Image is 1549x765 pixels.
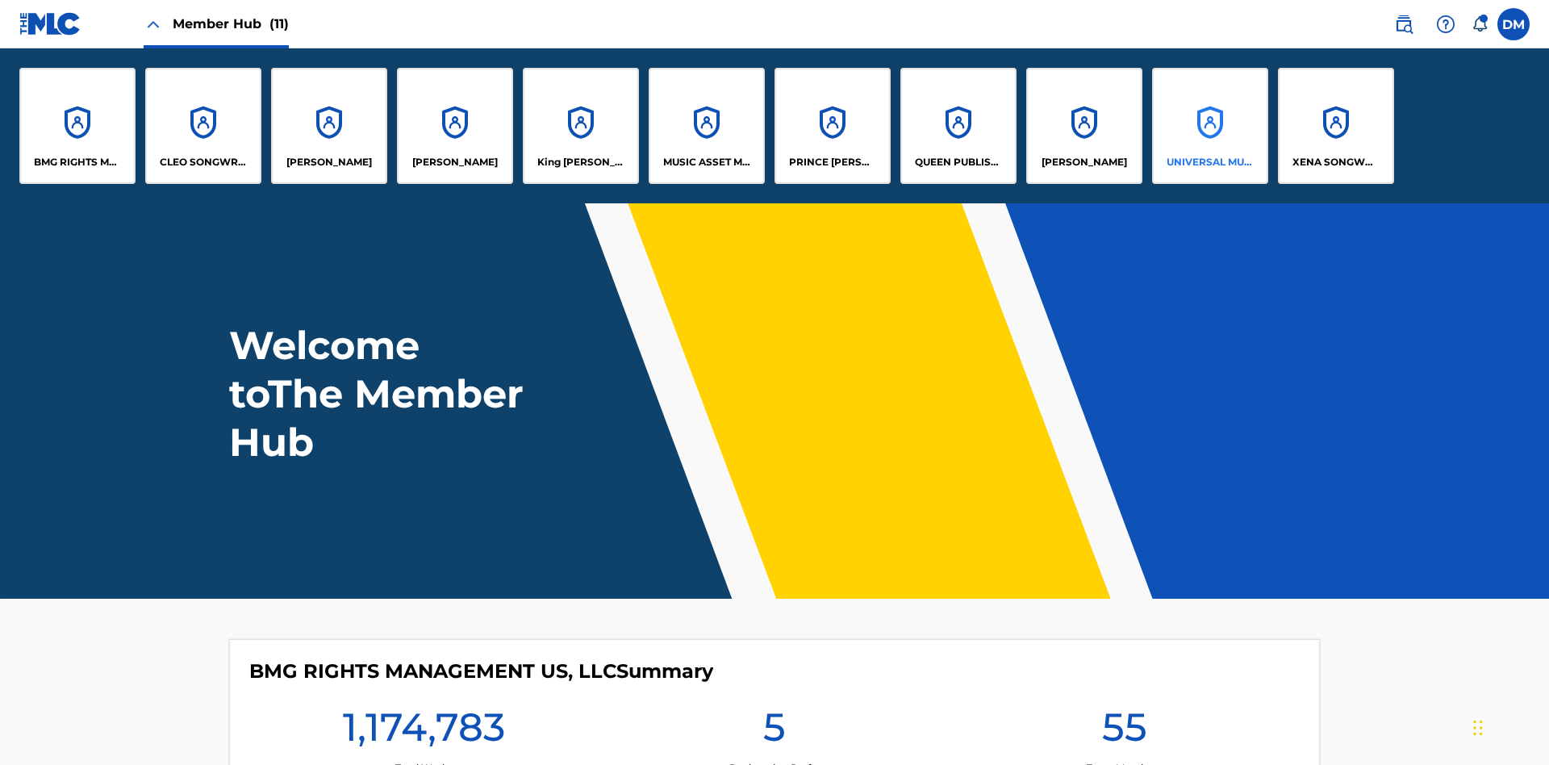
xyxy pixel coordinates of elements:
div: Drag [1473,704,1483,752]
div: Notifications [1472,16,1488,32]
p: RONALD MCTESTERSON [1042,155,1127,169]
img: Close [144,15,163,34]
p: MUSIC ASSET MANAGEMENT (MAM) [663,155,751,169]
a: Public Search [1388,8,1420,40]
p: UNIVERSAL MUSIC PUB GROUP [1167,155,1255,169]
p: ELVIS COSTELLO [286,155,372,169]
h1: 1,174,783 [343,703,505,761]
p: QUEEN PUBLISHA [915,155,1003,169]
a: Accounts[PERSON_NAME] [397,68,513,184]
div: User Menu [1497,8,1530,40]
a: AccountsUNIVERSAL MUSIC PUB GROUP [1152,68,1268,184]
a: AccountsPRINCE [PERSON_NAME] [774,68,891,184]
h4: BMG RIGHTS MANAGEMENT US, LLC [249,659,713,683]
h1: Welcome to The Member Hub [229,321,531,466]
a: AccountsBMG RIGHTS MANAGEMENT US, LLC [19,68,136,184]
a: AccountsQUEEN PUBLISHA [900,68,1017,184]
p: BMG RIGHTS MANAGEMENT US, LLC [34,155,122,169]
a: Accounts[PERSON_NAME] [1026,68,1142,184]
h1: 5 [763,703,786,761]
p: King McTesterson [537,155,625,169]
div: Help [1430,8,1462,40]
span: (11) [269,16,289,31]
h1: 55 [1102,703,1147,761]
p: CLEO SONGWRITER [160,155,248,169]
img: help [1436,15,1455,34]
a: Accounts[PERSON_NAME] [271,68,387,184]
a: AccountsXENA SONGWRITER [1278,68,1394,184]
p: XENA SONGWRITER [1292,155,1380,169]
span: Member Hub [173,15,289,33]
p: PRINCE MCTESTERSON [789,155,877,169]
a: AccountsCLEO SONGWRITER [145,68,261,184]
iframe: Chat Widget [1468,688,1549,765]
img: search [1394,15,1413,34]
img: MLC Logo [19,12,81,36]
a: AccountsMUSIC ASSET MANAGEMENT (MAM) [649,68,765,184]
p: EYAMA MCSINGER [412,155,498,169]
a: AccountsKing [PERSON_NAME] [523,68,639,184]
